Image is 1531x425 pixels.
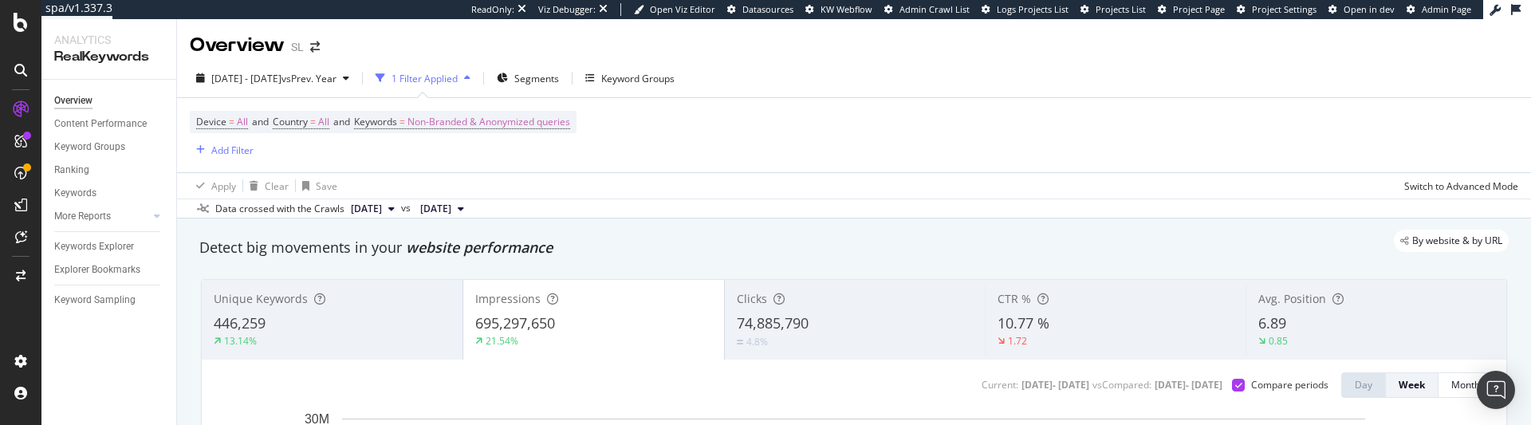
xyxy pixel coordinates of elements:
a: Keyword Groups [54,139,165,155]
div: Month [1451,378,1480,392]
button: Switch to Advanced Mode [1398,173,1518,199]
a: Open in dev [1328,3,1395,16]
span: Unique Keywords [214,291,308,306]
a: Admin Page [1407,3,1471,16]
a: Content Performance [54,116,165,132]
span: Open Viz Editor [650,3,715,15]
span: 695,297,650 [475,313,555,333]
div: Data crossed with the Crawls [215,202,344,216]
button: Save [296,173,337,199]
div: Overview [54,92,92,109]
span: vs [401,201,414,215]
a: Datasources [727,3,793,16]
button: Keyword Groups [579,65,681,91]
a: More Reports [54,208,149,225]
div: vs Compared : [1092,378,1151,392]
span: 446,259 [214,313,266,333]
a: Open Viz Editor [634,3,715,16]
div: 1 Filter Applied [392,72,458,85]
a: Keywords Explorer [54,238,165,255]
button: [DATE] [414,199,470,218]
img: Equal [737,340,743,344]
span: Impressions [475,291,541,306]
span: By website & by URL [1412,236,1502,246]
button: Apply [190,173,236,199]
div: 0.85 [1269,334,1288,348]
span: Clicks [737,291,767,306]
div: Keywords Explorer [54,238,134,255]
div: arrow-right-arrow-left [310,41,320,53]
div: Add Filter [211,144,254,157]
div: Keyword Groups [601,72,675,85]
span: 10.77 % [998,313,1049,333]
div: legacy label [1394,230,1509,252]
span: = [399,115,405,128]
span: CTR % [998,291,1031,306]
div: Apply [211,179,236,193]
button: Clear [243,173,289,199]
span: vs Prev. Year [281,72,337,85]
span: Admin Page [1422,3,1471,15]
div: Analytics [54,32,163,48]
div: More Reports [54,208,111,225]
div: Keyword Groups [54,139,125,155]
span: Datasources [742,3,793,15]
div: Keyword Sampling [54,292,136,309]
button: Week [1386,372,1439,398]
div: Week [1399,378,1425,392]
a: Projects List [1080,3,1146,16]
span: Project Settings [1252,3,1317,15]
span: All [237,111,248,133]
span: [DATE] - [DATE] [211,72,281,85]
div: 21.54% [486,334,518,348]
span: Avg. Position [1258,291,1326,306]
button: Segments [490,65,565,91]
span: Non-Branded & Anonymized queries [407,111,570,133]
button: Day [1341,372,1386,398]
span: and [333,115,350,128]
div: Compare periods [1251,378,1328,392]
div: Keywords [54,185,96,202]
span: 2025 Aug. 22nd [351,202,382,216]
div: Open Intercom Messenger [1477,371,1515,409]
span: Segments [514,72,559,85]
div: Content Performance [54,116,147,132]
span: 2024 Aug. 2nd [420,202,451,216]
span: = [229,115,234,128]
span: Logs Projects List [997,3,1069,15]
div: Save [316,179,337,193]
a: Keywords [54,185,165,202]
a: KW Webflow [805,3,872,16]
span: Admin Crawl List [899,3,970,15]
a: Project Page [1158,3,1225,16]
span: = [310,115,316,128]
div: ReadOnly: [471,3,514,16]
a: Overview [54,92,165,109]
button: Month [1439,372,1494,398]
span: and [252,115,269,128]
a: Logs Projects List [982,3,1069,16]
a: Ranking [54,162,165,179]
div: [DATE] - [DATE] [1155,378,1222,392]
div: SL [291,39,304,55]
div: 13.14% [224,334,257,348]
a: Admin Crawl List [884,3,970,16]
div: Current: [982,378,1018,392]
button: [DATE] [344,199,401,218]
div: 4.8% [746,335,768,348]
span: 74,885,790 [737,313,809,333]
a: Project Settings [1237,3,1317,16]
div: RealKeywords [54,48,163,66]
div: 1.72 [1008,334,1027,348]
div: Day [1355,378,1372,392]
div: Viz Debugger: [538,3,596,16]
a: Keyword Sampling [54,292,165,309]
div: Switch to Advanced Mode [1404,179,1518,193]
div: Overview [190,32,285,59]
span: Project Page [1173,3,1225,15]
div: Ranking [54,162,89,179]
span: KW Webflow [821,3,872,15]
div: Clear [265,179,289,193]
div: [DATE] - [DATE] [1021,378,1089,392]
span: All [318,111,329,133]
